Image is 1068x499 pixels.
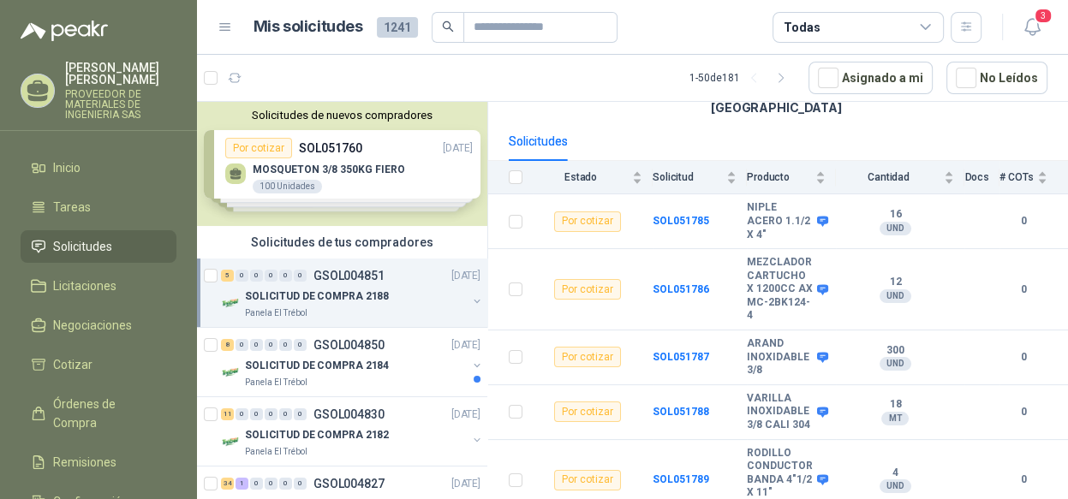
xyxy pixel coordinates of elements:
[279,339,292,351] div: 0
[533,171,629,183] span: Estado
[999,282,1047,298] b: 0
[313,270,385,282] p: GSOL004851
[221,293,242,313] img: Company Logo
[999,472,1047,488] b: 0
[250,478,263,490] div: 0
[204,109,480,122] button: Solicitudes de nuevos compradores
[221,265,484,320] a: 5 0 0 0 0 0 GSOL004851[DATE] Company LogoSOLICITUD DE COMPRA 2188Panela El Trébol
[65,89,176,120] p: PROVEEDOR DE MATERIALES DE INGENIERIA SAS
[279,270,292,282] div: 0
[221,408,234,420] div: 11
[836,344,954,358] b: 300
[554,211,621,232] div: Por cotizar
[836,466,954,480] b: 4
[880,357,911,371] div: UND
[836,161,964,194] th: Cantidad
[21,21,108,41] img: Logo peakr
[554,279,621,300] div: Por cotizar
[653,161,747,194] th: Solicitud
[250,339,263,351] div: 0
[53,453,116,472] span: Remisiones
[53,237,112,256] span: Solicitudes
[265,339,277,351] div: 0
[313,478,385,490] p: GSOL004827
[653,171,723,183] span: Solicitud
[451,476,480,492] p: [DATE]
[442,21,454,33] span: search
[221,270,234,282] div: 5
[53,355,92,374] span: Cotizar
[221,431,242,452] img: Company Logo
[221,339,234,351] div: 8
[1017,12,1047,43] button: 3
[21,309,176,342] a: Negociaciones
[294,478,307,490] div: 0
[279,408,292,420] div: 0
[245,288,389,305] p: SOLICITUD DE COMPRA 2188
[245,376,307,389] p: Panela El Trébol
[999,161,1068,194] th: # COTs
[221,404,484,459] a: 11 0 0 0 0 0 GSOL004830[DATE] Company LogoSOLICITUD DE COMPRA 2182Panela El Trébol
[653,473,709,485] b: SOL051789
[21,446,176,478] a: Remisiones
[245,306,307,320] p: Panela El Trébol
[250,270,263,282] div: 0
[254,15,363,39] h1: Mis solicitudes
[946,62,1047,94] button: No Leídos
[236,408,248,420] div: 0
[265,408,277,420] div: 0
[836,398,954,412] b: 18
[999,404,1047,420] b: 0
[999,213,1047,229] b: 0
[451,268,480,284] p: [DATE]
[689,64,795,92] div: 1 - 50 de 181
[509,132,568,151] div: Solicitudes
[747,161,836,194] th: Producto
[294,270,307,282] div: 0
[236,478,248,490] div: 1
[21,191,176,223] a: Tareas
[313,408,385,420] p: GSOL004830
[21,151,176,184] a: Inicio
[221,478,234,490] div: 34
[21,270,176,302] a: Licitaciones
[245,427,389,443] p: SOLICITUD DE COMPRA 2182
[836,276,954,289] b: 12
[880,222,911,235] div: UND
[653,406,709,418] a: SOL051788
[21,230,176,263] a: Solicitudes
[881,412,909,425] div: MT
[808,62,933,94] button: Asignado a mi
[265,478,277,490] div: 0
[21,388,176,439] a: Órdenes de Compra
[245,358,389,374] p: SOLICITUD DE COMPRA 2184
[377,17,418,38] span: 1241
[313,339,385,351] p: GSOL004850
[554,470,621,490] div: Por cotizar
[53,395,160,432] span: Órdenes de Compra
[294,408,307,420] div: 0
[653,283,709,295] a: SOL051786
[554,347,621,367] div: Por cotizar
[53,158,81,177] span: Inicio
[747,337,813,377] b: ARAND INOXIDABLE 3/8
[245,445,307,459] p: Panela El Trébol
[236,270,248,282] div: 0
[747,171,812,183] span: Producto
[747,201,813,241] b: NIPLE ACERO 1.1/2 X 4"
[653,351,709,363] a: SOL051787
[999,349,1047,365] b: 0
[221,362,242,383] img: Company Logo
[279,478,292,490] div: 0
[836,171,940,183] span: Cantidad
[880,479,911,493] div: UND
[1034,8,1053,24] span: 3
[836,208,954,222] b: 16
[53,316,132,335] span: Negociaciones
[747,256,813,323] b: MEZCLADOR CARTUCHO X 1200CC AX MC-2BK124-4
[53,198,91,217] span: Tareas
[653,215,709,227] a: SOL051785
